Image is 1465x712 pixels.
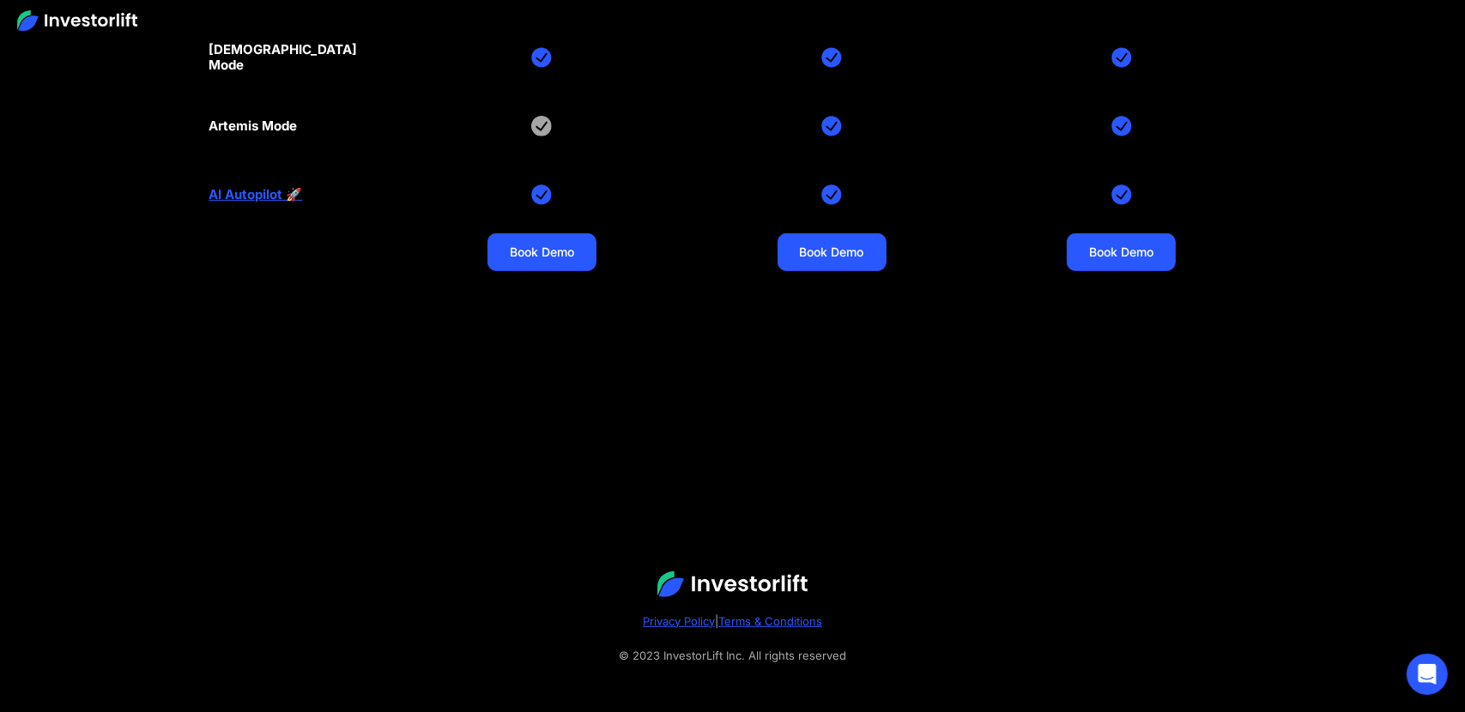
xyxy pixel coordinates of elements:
div: Artemis Mode [209,118,297,134]
a: Privacy Policy [643,614,715,628]
a: Terms & Conditions [718,614,822,628]
a: Book Demo [1067,233,1176,271]
a: Book Demo [778,233,887,271]
div: | [34,611,1431,631]
div: Open Intercom Messenger [1407,654,1448,695]
div: [DEMOGRAPHIC_DATA] Mode [209,42,386,73]
a: Book Demo [487,233,596,271]
a: AI Autopilot 🚀 [209,187,302,202]
div: © 2023 InvestorLift Inc. All rights reserved [34,645,1431,666]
